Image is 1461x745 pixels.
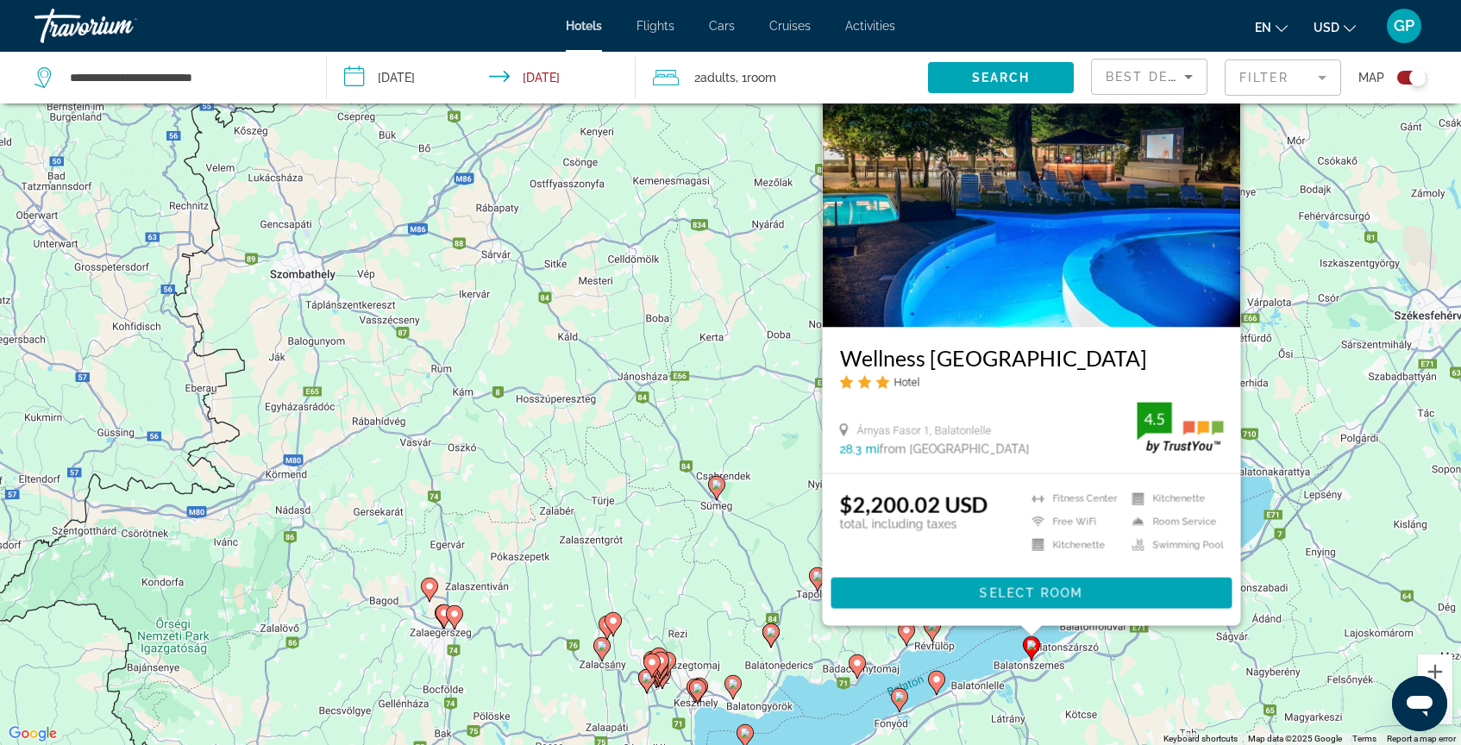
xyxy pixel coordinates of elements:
button: Filter [1225,59,1341,97]
span: Map [1358,66,1384,90]
span: , 1 [736,66,776,90]
a: Terms (opens in new tab) [1352,734,1376,743]
iframe: Button to launch messaging window [1392,676,1447,731]
span: GP [1394,17,1414,34]
button: Select Room [831,578,1232,609]
span: Best Deals [1106,70,1195,84]
span: Árnyas Fasor 1, Balatonlelle [857,424,992,437]
button: Check-in date: Oct 8, 2025 Check-out date: Oct 22, 2025 [327,52,636,103]
li: Fitness Center [1024,491,1124,506]
img: trustyou-badge.svg [1138,403,1224,454]
a: Report a map error [1387,734,1456,743]
a: Activities [845,19,895,33]
button: Search [928,62,1074,93]
span: from [GEOGRAPHIC_DATA] [880,442,1030,456]
span: Hotel [894,376,920,389]
div: 4.5 [1138,409,1172,429]
li: Swimming Pool [1124,537,1224,552]
a: Cruises [769,19,811,33]
li: Room Service [1124,515,1224,529]
span: Room [747,71,776,85]
a: Travorium [34,3,207,48]
button: Travelers: 2 adults, 0 children [636,52,928,103]
a: Hotels [566,19,602,33]
p: total, including taxes [840,517,988,531]
span: Select Room [980,586,1083,600]
span: 28.3 mi [840,442,880,456]
button: Toggle map [1384,70,1427,85]
span: 2 [694,66,736,90]
li: Free WiFi [1024,515,1124,529]
span: Map data ©2025 Google [1248,734,1342,743]
a: Select Room [831,585,1232,598]
mat-select: Sort by [1106,66,1193,87]
img: Google [4,723,61,745]
button: Keyboard shortcuts [1163,733,1238,745]
a: Wellness [GEOGRAPHIC_DATA] [840,345,1224,371]
span: Adults [700,71,736,85]
img: Hotel image [823,52,1241,328]
li: Kitchenette [1024,537,1124,552]
button: User Menu [1382,8,1427,44]
span: en [1255,21,1271,34]
a: Cars [709,19,735,33]
a: Flights [636,19,674,33]
div: 3 star Hotel [840,375,1224,390]
a: Open this area in Google Maps (opens a new window) [4,723,61,745]
button: Change currency [1314,15,1356,40]
li: Kitchenette [1124,491,1224,506]
span: USD [1314,21,1339,34]
ins: $2,200.02 USD [840,491,988,517]
span: Search [972,71,1031,85]
button: Zoom in [1418,654,1452,689]
button: Change language [1255,15,1288,40]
